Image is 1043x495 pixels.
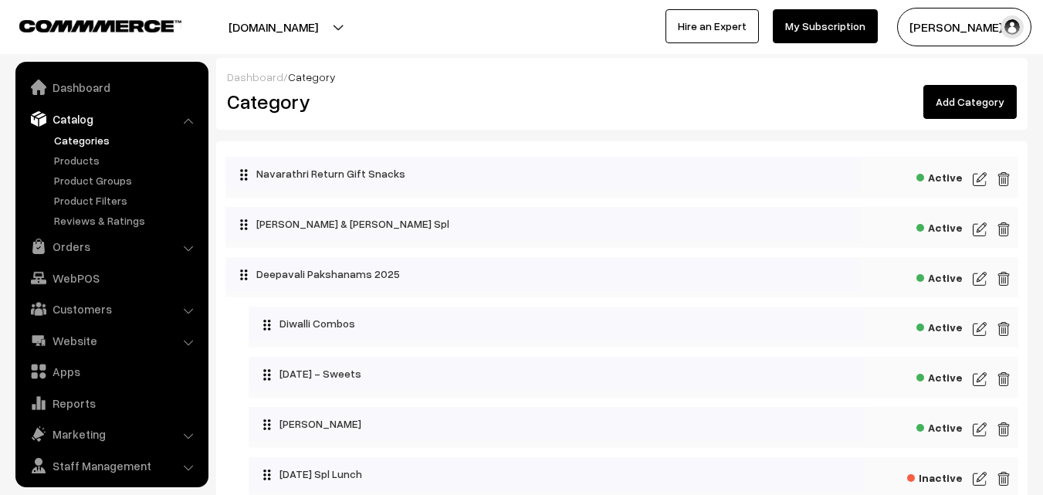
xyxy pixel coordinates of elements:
img: edit [973,470,987,488]
div: [DATE] - Sweets [249,357,865,391]
img: edit [973,320,987,338]
button: Collapse [225,257,241,286]
a: My Subscription [773,9,878,43]
img: edit [997,170,1011,188]
a: COMMMERCE [19,15,154,34]
img: edit [997,270,1011,288]
button: [PERSON_NAME] s… [897,8,1031,46]
a: Catalog [19,105,203,133]
a: Reviews & Ratings [50,212,203,229]
span: Active [916,266,963,286]
div: [DATE] Spl Lunch [249,457,865,491]
span: Active [916,366,963,385]
img: drag [262,419,272,431]
div: Deepavali Pakshanams 2025 [225,257,860,291]
span: Active [916,316,963,335]
img: edit [997,370,1011,388]
a: Orders [19,232,203,260]
img: edit [973,270,987,288]
img: edit [997,320,1011,338]
img: drag [239,168,249,181]
div: / [227,69,1017,85]
a: Customers [19,295,203,323]
span: Inactive [907,466,963,486]
div: [PERSON_NAME] & [PERSON_NAME] Spl [225,207,860,241]
a: Marketing [19,420,203,448]
h2: Category [227,90,611,114]
img: edit [973,370,987,388]
img: edit [973,170,987,188]
a: Product Groups [50,172,203,188]
img: COMMMERCE [19,20,181,32]
img: edit [997,420,1011,439]
img: drag [262,368,272,381]
div: Navarathri Return Gift Snacks [225,157,860,191]
img: edit [997,470,1011,488]
img: user [1001,15,1024,39]
img: drag [239,219,249,231]
img: drag [262,469,272,481]
span: Active [916,166,963,185]
a: Apps [19,358,203,385]
img: drag [262,319,272,331]
a: Categories [50,132,203,148]
span: Category [288,70,336,83]
img: edit [997,220,1011,239]
a: Reports [19,389,203,417]
a: Dashboard [19,73,203,101]
button: [DOMAIN_NAME] [174,8,372,46]
a: Staff Management [19,452,203,480]
img: edit [973,420,987,439]
a: Website [19,327,203,354]
a: Product Filters [50,192,203,209]
img: edit [973,220,987,239]
a: WebPOS [19,264,203,292]
div: Diwalli Combos [249,307,865,341]
a: Add Category [923,85,1017,119]
img: drag [239,269,249,281]
a: Hire an Expert [665,9,759,43]
a: Products [50,152,203,168]
span: Active [916,416,963,436]
span: Active [916,216,963,236]
a: Dashboard [227,70,283,83]
div: [PERSON_NAME] [249,407,865,441]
